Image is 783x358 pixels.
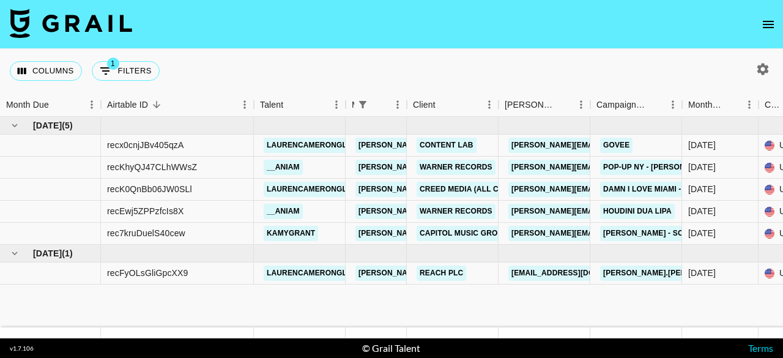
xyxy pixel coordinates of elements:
[688,205,716,217] div: Sep '25
[107,267,188,279] div: recFyOLsGliGpcXX9
[264,138,365,153] a: laurencameronglass
[499,93,590,117] div: Booker
[355,204,618,219] a: [PERSON_NAME][EMAIL_ADDRESS][PERSON_NAME][DOMAIN_NAME]
[49,96,66,113] button: Sort
[508,226,708,241] a: [PERSON_NAME][EMAIL_ADDRESS][DOMAIN_NAME]
[6,117,23,134] button: hide children
[388,95,407,114] button: Menu
[688,93,723,117] div: Month Due
[355,160,618,175] a: [PERSON_NAME][EMAIL_ADDRESS][PERSON_NAME][DOMAIN_NAME]
[107,139,184,151] div: recx0cnjJBv405qzA
[355,182,618,197] a: [PERSON_NAME][EMAIL_ADDRESS][PERSON_NAME][DOMAIN_NAME]
[740,95,759,114] button: Menu
[6,93,49,117] div: Month Due
[107,205,184,217] div: recEwj5ZPPzfcIs8X
[508,138,708,153] a: [PERSON_NAME][EMAIL_ADDRESS][DOMAIN_NAME]
[647,96,664,113] button: Sort
[355,226,618,241] a: [PERSON_NAME][EMAIL_ADDRESS][PERSON_NAME][DOMAIN_NAME]
[508,204,771,219] a: [PERSON_NAME][EMAIL_ADDRESS][PERSON_NAME][DOMAIN_NAME]
[254,93,346,117] div: Talent
[355,266,618,281] a: [PERSON_NAME][EMAIL_ADDRESS][PERSON_NAME][DOMAIN_NAME]
[508,160,771,175] a: [PERSON_NAME][EMAIL_ADDRESS][PERSON_NAME][DOMAIN_NAME]
[92,61,160,81] button: Show filters
[62,119,73,132] span: ( 5 )
[33,247,62,259] span: [DATE]
[354,96,371,113] button: Show filters
[664,95,682,114] button: Menu
[688,227,716,239] div: Sep '25
[62,247,73,259] span: ( 1 )
[505,93,555,117] div: [PERSON_NAME]
[480,95,499,114] button: Menu
[101,93,254,117] div: Airtable ID
[756,12,781,37] button: open drawer
[417,182,544,197] a: Creed Media (All Campaigns)
[600,160,782,175] a: Pop-up NY - [PERSON_NAME] 2025 - @__aniam
[283,96,300,113] button: Sort
[572,95,590,114] button: Menu
[236,95,254,114] button: Menu
[417,204,495,219] a: Warner Records
[417,160,495,175] a: Warner Records
[6,245,23,262] button: hide children
[264,182,365,197] a: laurencameronglass
[362,342,420,354] div: © Grail Talent
[10,61,82,81] button: Select columns
[413,93,436,117] div: Client
[107,161,197,173] div: recKhyQJ47CLhWWsZ
[555,96,572,113] button: Sort
[600,138,633,153] a: Govee
[688,183,716,195] div: Sep '25
[688,161,716,173] div: Sep '25
[600,204,675,219] a: Houdini Dua Lipa
[371,96,388,113] button: Sort
[748,342,773,354] a: Terms
[264,266,365,281] a: laurencameronglass
[352,93,354,117] div: Manager
[264,204,303,219] a: __aniam
[327,95,346,114] button: Menu
[346,93,407,117] div: Manager
[10,345,34,352] div: v 1.7.106
[407,93,499,117] div: Client
[417,226,511,241] a: Capitol Music Group
[596,93,647,117] div: Campaign (Type)
[688,267,716,279] div: Oct '25
[33,119,62,132] span: [DATE]
[83,95,101,114] button: Menu
[417,138,477,153] a: Content Lab
[264,160,303,175] a: __aniam
[10,9,132,38] img: Grail Talent
[264,226,318,241] a: kamygrant
[682,93,759,117] div: Month Due
[107,93,148,117] div: Airtable ID
[590,93,682,117] div: Campaign (Type)
[107,227,185,239] div: rec7kruDuelS40cew
[600,266,781,281] a: [PERSON_NAME].[PERSON_NAME]-Dog Years
[355,138,618,153] a: [PERSON_NAME][EMAIL_ADDRESS][PERSON_NAME][DOMAIN_NAME]
[723,96,740,113] button: Sort
[688,139,716,151] div: Sep '25
[436,96,453,113] button: Sort
[354,96,371,113] div: 1 active filter
[508,182,708,197] a: [PERSON_NAME][EMAIL_ADDRESS][DOMAIN_NAME]
[260,93,283,117] div: Talent
[107,58,119,70] span: 1
[107,183,192,195] div: recK0QnBb06JW0SLl
[417,266,466,281] a: Reach PLC
[148,96,165,113] button: Sort
[508,266,645,281] a: [EMAIL_ADDRESS][DOMAIN_NAME]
